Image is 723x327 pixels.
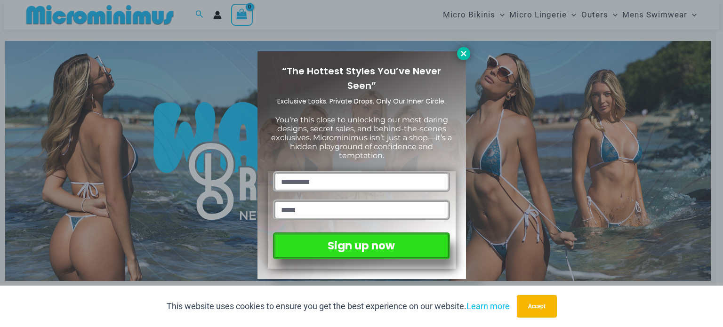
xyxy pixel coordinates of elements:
[273,232,450,259] button: Sign up now
[457,47,470,60] button: Close
[517,295,557,318] button: Accept
[167,299,510,313] p: This website uses cookies to ensure you get the best experience on our website.
[277,96,446,106] span: Exclusive Looks. Private Drops. Only Our Inner Circle.
[282,64,441,92] span: “The Hottest Styles You’ve Never Seen”
[466,301,510,311] a: Learn more
[271,115,452,160] span: You’re this close to unlocking our most daring designs, secret sales, and behind-the-scenes exclu...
